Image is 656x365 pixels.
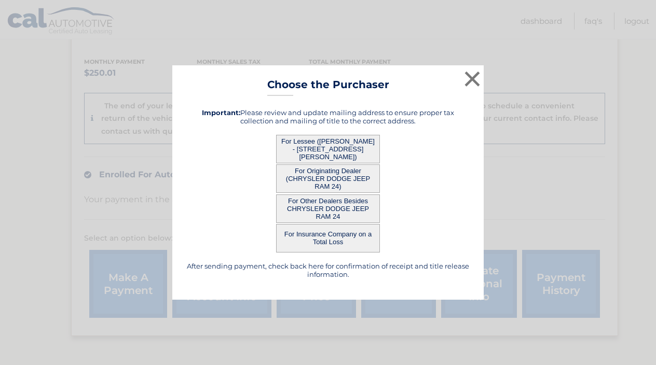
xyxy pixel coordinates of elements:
[185,108,471,125] h5: Please review and update mailing address to ensure proper tax collection and mailing of title to ...
[267,78,389,96] h3: Choose the Purchaser
[276,194,380,223] button: For Other Dealers Besides CHRYSLER DODGE JEEP RAM 24
[202,108,240,117] strong: Important:
[462,68,483,89] button: ×
[276,135,380,163] button: For Lessee ([PERSON_NAME] - [STREET_ADDRESS][PERSON_NAME])
[185,262,471,278] h5: After sending payment, check back here for confirmation of receipt and title release information.
[276,224,380,252] button: For Insurance Company on a Total Loss
[276,164,380,193] button: For Originating Dealer (CHRYSLER DODGE JEEP RAM 24)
